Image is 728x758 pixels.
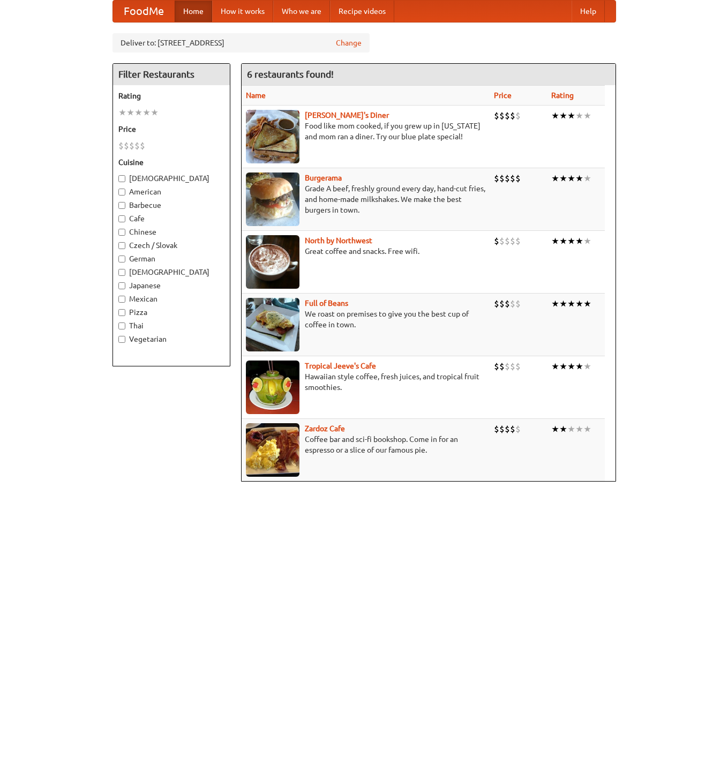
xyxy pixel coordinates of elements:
[118,242,125,249] input: Czech / Slovak
[246,246,485,257] p: Great coffee and snacks. Free wifi.
[505,423,510,435] li: $
[551,361,559,372] li: ★
[515,110,521,122] li: $
[112,33,370,52] div: Deliver to: [STREET_ADDRESS]
[551,172,559,184] li: ★
[246,121,485,142] p: Food like mom cooked, if you grew up in [US_STATE] and mom ran a diner. Try our blue plate special!
[510,361,515,372] li: $
[551,298,559,310] li: ★
[118,240,224,251] label: Czech / Slovak
[505,235,510,247] li: $
[575,235,583,247] li: ★
[515,423,521,435] li: $
[559,423,567,435] li: ★
[305,362,376,370] a: Tropical Jeeve's Cafe
[118,227,224,237] label: Chinese
[567,298,575,310] li: ★
[583,235,591,247] li: ★
[515,361,521,372] li: $
[305,174,342,182] a: Burgerama
[494,361,499,372] li: $
[273,1,330,22] a: Who we are
[118,215,125,222] input: Cafe
[118,91,224,101] h5: Rating
[494,423,499,435] li: $
[583,110,591,122] li: ★
[567,423,575,435] li: ★
[118,320,224,331] label: Thai
[494,298,499,310] li: $
[567,172,575,184] li: ★
[510,298,515,310] li: $
[494,172,499,184] li: $
[305,424,345,433] a: Zardoz Cafe
[305,111,389,119] a: [PERSON_NAME]'s Diner
[494,110,499,122] li: $
[305,236,372,245] a: North by Northwest
[118,202,125,209] input: Barbecue
[246,183,485,215] p: Grade A beef, freshly ground every day, hand-cut fries, and home-made milkshakes. We make the bes...
[559,172,567,184] li: ★
[510,235,515,247] li: $
[118,229,125,236] input: Chinese
[246,235,299,289] img: north.jpg
[246,371,485,393] p: Hawaiian style coffee, fresh juices, and tropical fruit smoothies.
[134,107,142,118] li: ★
[118,175,125,182] input: [DEMOGRAPHIC_DATA]
[246,110,299,163] img: sallys.jpg
[246,423,299,477] img: zardoz.jpg
[505,298,510,310] li: $
[305,299,348,307] a: Full of Beans
[118,309,125,316] input: Pizza
[118,280,224,291] label: Japanese
[118,322,125,329] input: Thai
[559,110,567,122] li: ★
[118,213,224,224] label: Cafe
[505,361,510,372] li: $
[575,110,583,122] li: ★
[567,110,575,122] li: ★
[559,361,567,372] li: ★
[118,200,224,211] label: Barbecue
[551,110,559,122] li: ★
[113,64,230,85] h4: Filter Restaurants
[515,235,521,247] li: $
[118,296,125,303] input: Mexican
[118,186,224,197] label: American
[559,235,567,247] li: ★
[510,172,515,184] li: $
[499,298,505,310] li: $
[246,298,299,351] img: beans.jpg
[246,91,266,100] a: Name
[499,423,505,435] li: $
[113,1,175,22] a: FoodMe
[505,172,510,184] li: $
[118,267,224,277] label: [DEMOGRAPHIC_DATA]
[247,69,334,79] ng-pluralize: 6 restaurants found!
[129,140,134,152] li: $
[505,110,510,122] li: $
[118,294,224,304] label: Mexican
[118,282,125,289] input: Japanese
[118,173,224,184] label: [DEMOGRAPHIC_DATA]
[118,253,224,264] label: German
[336,37,362,48] a: Change
[567,361,575,372] li: ★
[551,423,559,435] li: ★
[575,361,583,372] li: ★
[118,140,124,152] li: $
[118,307,224,318] label: Pizza
[515,172,521,184] li: $
[494,235,499,247] li: $
[246,172,299,226] img: burgerama.jpg
[118,107,126,118] li: ★
[583,423,591,435] li: ★
[510,110,515,122] li: $
[124,140,129,152] li: $
[212,1,273,22] a: How it works
[118,336,125,343] input: Vegetarian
